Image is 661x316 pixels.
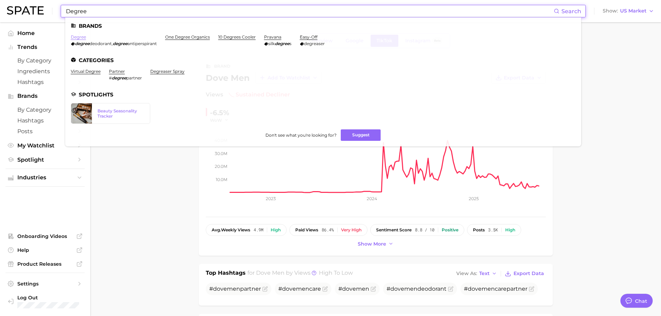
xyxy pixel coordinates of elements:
[17,93,73,99] span: Brands
[206,224,287,236] button: avg.weekly views4.9mHigh
[505,228,515,232] div: High
[289,224,367,236] button: paid views86.4%Very high
[206,269,246,279] h1: Top Hashtags
[442,228,458,232] div: Positive
[6,231,85,241] a: Onboarding Videos
[6,42,85,52] button: Trends
[356,239,396,249] button: Show more
[262,286,268,292] button: Flag as miscategorized or irrelevant
[71,34,86,40] a: degree
[112,75,126,80] em: degree
[488,228,498,232] span: 3.5k
[6,77,85,87] a: Hashtags
[265,133,337,138] span: Don't see what you're looking for?
[304,41,325,46] span: degreaser
[17,261,73,267] span: Product Releases
[342,285,356,292] span: dove
[341,228,362,232] div: Very high
[212,228,250,232] span: weekly views
[256,270,285,276] span: dove men
[268,41,275,46] span: silk
[127,41,157,46] span: antiperspirant
[6,279,85,289] a: Settings
[17,57,73,64] span: by Category
[266,196,276,201] tspan: 2023
[6,55,85,66] a: by Category
[17,79,73,85] span: Hashtags
[464,285,527,292] span: # carepartner
[264,34,281,40] a: pravana
[6,28,85,39] a: Home
[319,270,353,276] span: high to low
[6,126,85,137] a: Posts
[6,154,85,165] a: Spotlight
[6,172,85,183] button: Industries
[209,285,261,292] span: # partner
[561,8,581,15] span: Search
[65,5,554,17] input: Search here for a brand, industry, or ingredient
[215,151,227,156] tspan: 30.0m
[17,106,73,113] span: by Category
[482,285,495,292] span: men
[6,292,85,310] a: Log out. Currently logged in with e-mail staiger.e@pg.com.
[300,34,317,40] a: easy-off
[213,285,227,292] span: dove
[247,269,353,279] h2: for by Views
[282,285,296,292] span: dove
[216,177,227,182] tspan: 10.0m
[90,41,112,46] span: deodorant
[17,247,73,253] span: Help
[295,228,318,232] span: paid views
[17,117,73,124] span: Hashtags
[529,286,534,292] button: Flag as miscategorized or irrelevant
[6,245,85,255] a: Help
[17,142,73,149] span: My Watchlist
[71,69,101,74] a: virtual degree
[376,228,412,232] span: sentiment score
[620,9,646,13] span: US Market
[6,66,85,77] a: Ingredients
[126,75,142,80] span: partner
[17,156,73,163] span: Spotlight
[448,286,454,292] button: Flag as miscategorized or irrelevant
[455,269,499,278] button: View AsText
[467,224,521,236] button: posts3.5kHigh
[6,104,85,115] a: by Category
[468,285,482,292] span: dove
[75,41,90,46] em: degree
[456,272,477,275] span: View As
[71,92,576,97] li: Spotlights
[17,30,73,36] span: Home
[603,9,618,13] span: Show
[254,228,263,232] span: 4.9m
[215,164,227,169] tspan: 20.0m
[71,103,150,124] a: Beauty Seasonality Tracker
[415,228,434,232] span: 8.8 / 10
[338,285,369,292] span: #
[98,108,144,119] div: Beauty Seasonality Tracker
[71,41,157,46] div: ,
[113,41,127,46] em: degree
[17,68,73,75] span: Ingredients
[227,285,240,292] span: men
[404,285,417,292] span: men
[390,285,404,292] span: dove
[165,34,210,40] a: one degree organics
[7,6,44,15] img: SPATE
[71,23,576,29] li: Brands
[341,129,381,141] button: Suggest
[289,41,291,46] span: s
[367,196,377,201] tspan: 2024
[479,272,490,275] span: Text
[17,44,73,50] span: Trends
[17,128,73,135] span: Posts
[17,174,73,181] span: Industries
[6,140,85,151] a: My Watchlist
[468,196,478,201] tspan: 2025
[212,227,221,232] abbr: average
[473,228,485,232] span: posts
[6,259,85,269] a: Product Releases
[503,269,545,279] button: Export Data
[6,115,85,126] a: Hashtags
[387,285,447,292] span: # deodorant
